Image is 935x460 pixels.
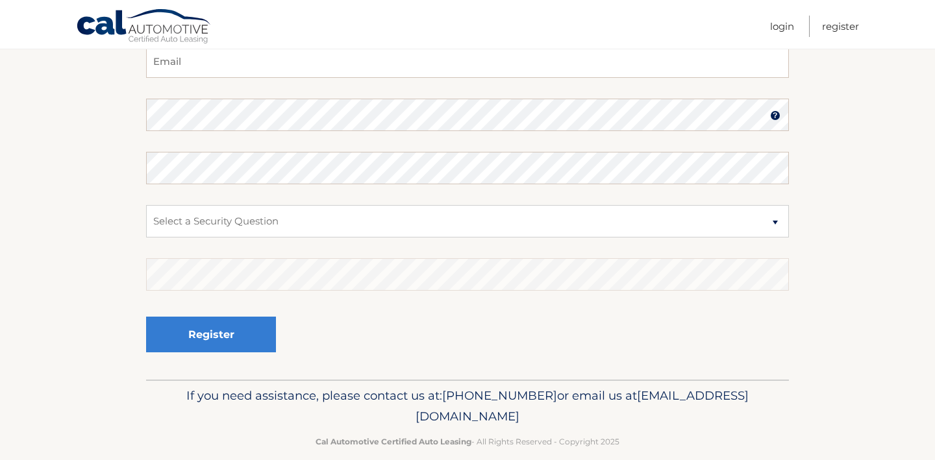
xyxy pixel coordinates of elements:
p: If you need assistance, please contact us at: or email us at [155,385,780,427]
strong: Cal Automotive Certified Auto Leasing [316,437,471,446]
span: [PHONE_NUMBER] [442,388,557,403]
a: Register [822,16,859,37]
p: - All Rights Reserved - Copyright 2025 [155,435,780,448]
input: Email [146,45,789,78]
span: [EMAIL_ADDRESS][DOMAIN_NAME] [416,388,749,424]
a: Login [770,16,794,37]
img: tooltip.svg [770,110,780,121]
a: Cal Automotive [76,8,212,46]
button: Register [146,317,276,352]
